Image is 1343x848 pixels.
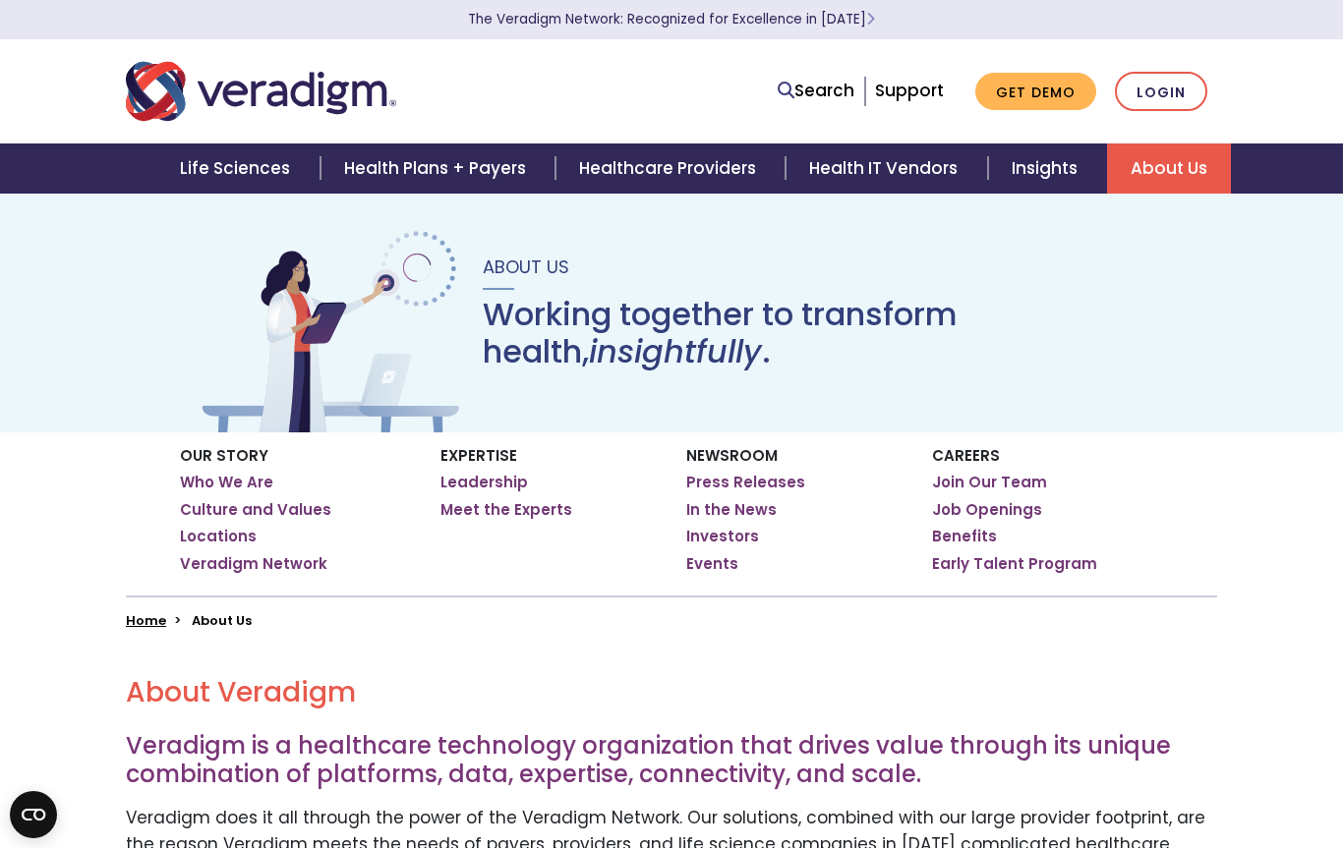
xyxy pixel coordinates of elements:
a: About Us [1107,143,1231,194]
a: Who We Are [180,473,273,492]
h2: About Veradigm [126,676,1217,709]
h1: Working together to transform health, . [483,296,1147,371]
a: Investors [686,527,759,546]
span: About Us [483,254,569,279]
img: Veradigm logo [126,59,396,124]
a: Login [1115,72,1207,112]
a: The Veradigm Network: Recognized for Excellence in [DATE]Learn More [468,10,875,28]
a: Veradigm Network [180,554,327,574]
span: Learn More [866,10,875,28]
a: Locations [180,527,257,546]
a: Search [778,78,854,104]
a: Join Our Team [932,473,1047,492]
a: Benefits [932,527,997,546]
a: Insights [988,143,1107,194]
a: Home [126,611,166,630]
a: Events [686,554,738,574]
a: Press Releases [686,473,805,492]
a: Healthcare Providers [555,143,786,194]
a: Health IT Vendors [786,143,987,194]
a: Get Demo [975,73,1096,111]
a: Job Openings [932,500,1042,520]
a: Early Talent Program [932,554,1097,574]
a: Support [875,79,944,102]
a: Meet the Experts [440,500,572,520]
em: insightfully [589,329,762,373]
button: Open CMP widget [10,791,57,838]
h3: Veradigm is a healthcare technology organization that drives value through its unique combination... [126,732,1217,789]
a: In the News [686,500,777,520]
a: Leadership [440,473,528,492]
a: Culture and Values [180,500,331,520]
a: Life Sciences [156,143,320,194]
a: Health Plans + Payers [321,143,555,194]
